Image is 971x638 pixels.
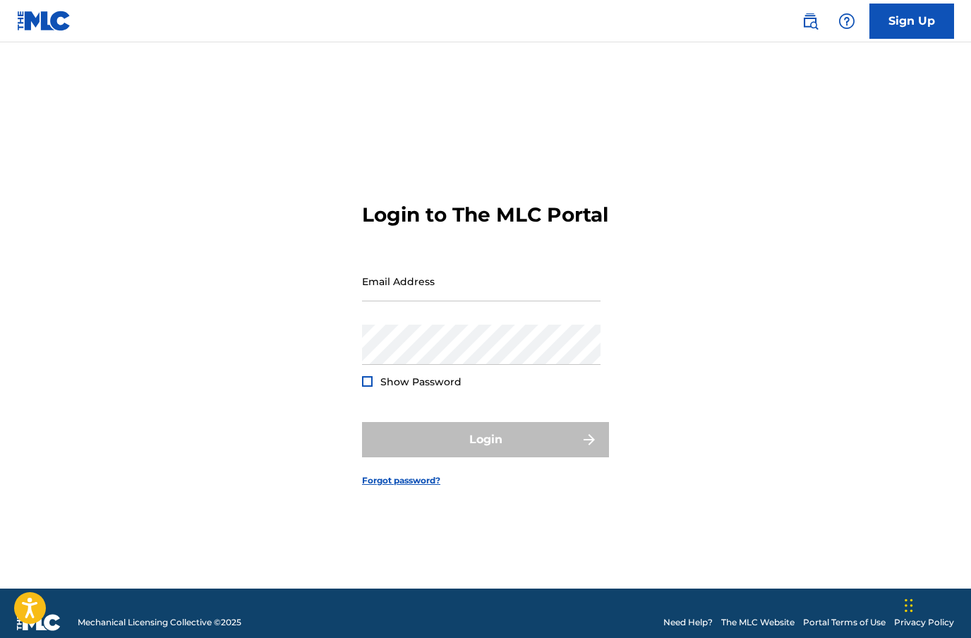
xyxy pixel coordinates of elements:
[17,11,71,31] img: MLC Logo
[900,570,971,638] iframe: Chat Widget
[869,4,954,39] a: Sign Up
[78,616,241,629] span: Mechanical Licensing Collective © 2025
[905,584,913,627] div: Drag
[833,7,861,35] div: Help
[894,616,954,629] a: Privacy Policy
[721,616,795,629] a: The MLC Website
[803,616,886,629] a: Portal Terms of Use
[663,616,713,629] a: Need Help?
[17,614,61,631] img: logo
[362,203,608,227] h3: Login to The MLC Portal
[838,13,855,30] img: help
[802,13,819,30] img: search
[380,375,462,388] span: Show Password
[796,7,824,35] a: Public Search
[362,474,440,487] a: Forgot password?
